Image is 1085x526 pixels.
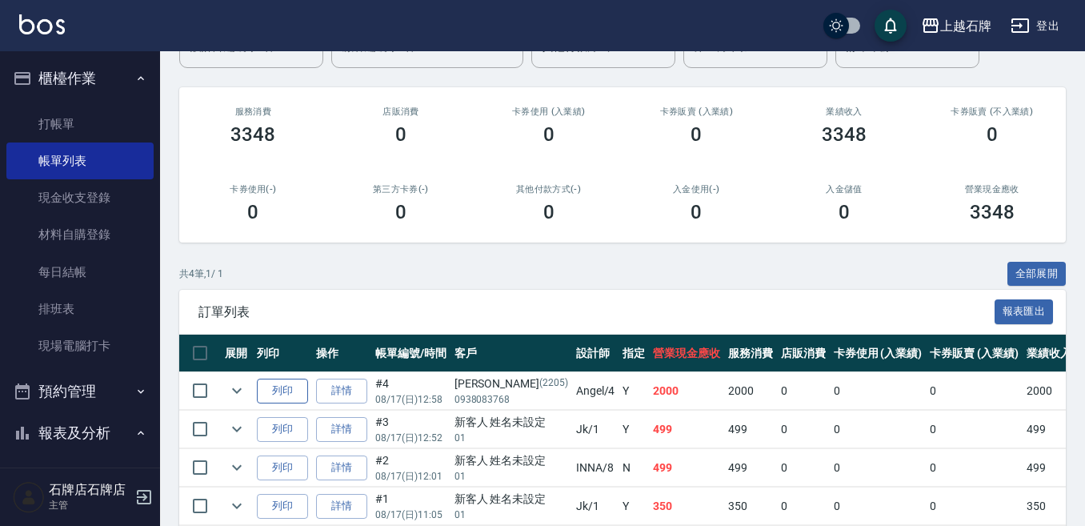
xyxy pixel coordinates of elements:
[312,335,371,372] th: 操作
[395,123,406,146] h3: 0
[1023,488,1075,525] td: 350
[875,10,907,42] button: save
[619,449,649,487] td: N
[777,335,830,372] th: 店販消費
[790,106,899,117] h2: 業績收入
[316,417,367,442] a: 詳情
[371,372,450,410] td: #4
[454,431,568,445] p: 01
[257,379,308,404] button: 列印
[926,488,1023,525] td: 0
[454,452,568,469] div: 新客人 姓名未設定
[830,335,927,372] th: 卡券使用 (入業績)
[6,254,154,291] a: 每日結帳
[454,469,568,484] p: 01
[572,372,619,410] td: Angel /4
[221,335,253,372] th: 展開
[454,508,568,522] p: 01
[257,417,308,442] button: 列印
[49,482,130,498] h5: 石牌店石牌店
[619,372,649,410] td: Y
[1023,335,1075,372] th: 業績收入
[926,411,1023,448] td: 0
[572,335,619,372] th: 設計師
[970,201,1015,223] h3: 3348
[257,494,308,519] button: 列印
[371,411,450,448] td: #3
[691,201,702,223] h3: 0
[450,335,572,372] th: 客戶
[1004,11,1066,41] button: 登出
[1023,411,1075,448] td: 499
[790,184,899,195] h2: 入金儲值
[649,411,724,448] td: 499
[822,123,867,146] h3: 3348
[839,201,850,223] h3: 0
[6,291,154,327] a: 排班表
[642,106,751,117] h2: 卡券販賣 (入業績)
[649,488,724,525] td: 350
[395,201,406,223] h3: 0
[6,460,154,496] a: 報表目錄
[642,184,751,195] h2: 入金使用(-)
[724,411,777,448] td: 499
[724,449,777,487] td: 499
[649,335,724,372] th: 營業現金應收
[494,106,603,117] h2: 卡券使用 (入業績)
[346,184,456,195] h2: 第三方卡券(-)
[995,299,1054,324] button: 報表匯出
[49,498,130,512] p: 主管
[937,106,1047,117] h2: 卡券販賣 (不入業績)
[494,184,603,195] h2: 其他付款方式(-)
[572,449,619,487] td: INNA /8
[346,106,456,117] h2: 店販消費
[19,14,65,34] img: Logo
[649,372,724,410] td: 2000
[375,431,446,445] p: 08/17 (日) 12:52
[830,488,927,525] td: 0
[937,184,1047,195] h2: 營業現金應收
[777,411,830,448] td: 0
[572,488,619,525] td: Jk /1
[198,304,995,320] span: 訂單列表
[619,488,649,525] td: Y
[225,456,249,480] button: expand row
[371,449,450,487] td: #2
[454,491,568,508] div: 新客人 姓名未設定
[987,123,998,146] h3: 0
[375,508,446,522] p: 08/17 (日) 11:05
[940,16,991,36] div: 上越石牌
[830,449,927,487] td: 0
[247,201,258,223] h3: 0
[6,412,154,454] button: 報表及分析
[777,372,830,410] td: 0
[316,456,367,480] a: 詳情
[375,392,446,407] p: 08/17 (日) 12:58
[6,143,154,179] a: 帳單列表
[572,411,619,448] td: Jk /1
[619,335,649,372] th: 指定
[1023,372,1075,410] td: 2000
[539,375,568,392] p: (2205)
[13,481,45,513] img: Person
[724,335,777,372] th: 服務消費
[619,411,649,448] td: Y
[1023,449,1075,487] td: 499
[230,123,275,146] h3: 3348
[649,449,724,487] td: 499
[454,392,568,407] p: 0938083768
[225,379,249,403] button: expand row
[915,10,998,42] button: 上越石牌
[1007,262,1067,287] button: 全部展開
[225,417,249,441] button: expand row
[454,414,568,431] div: 新客人 姓名未設定
[543,123,555,146] h3: 0
[6,179,154,216] a: 現金收支登錄
[926,335,1023,372] th: 卡券販賣 (入業績)
[375,469,446,484] p: 08/17 (日) 12:01
[371,488,450,525] td: #1
[777,449,830,487] td: 0
[454,375,568,392] div: [PERSON_NAME]
[6,106,154,143] a: 打帳單
[777,488,830,525] td: 0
